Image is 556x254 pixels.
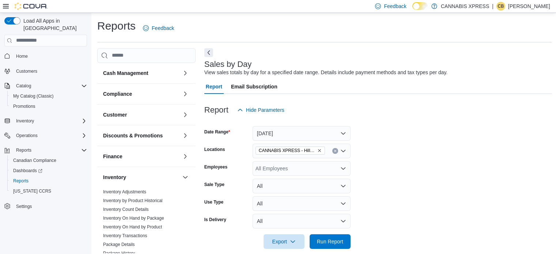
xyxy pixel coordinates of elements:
[204,69,448,76] div: View sales totals by day for a specified date range. Details include payment methods and tax type...
[13,52,31,61] a: Home
[16,204,32,209] span: Settings
[204,48,213,57] button: Next
[10,102,87,111] span: Promotions
[16,68,37,74] span: Customers
[13,188,51,194] span: [US_STATE] CCRS
[7,186,90,196] button: [US_STATE] CCRS
[181,131,190,140] button: Discounts & Promotions
[10,187,54,196] a: [US_STATE] CCRS
[10,92,87,101] span: My Catalog (Classic)
[253,196,351,211] button: All
[103,198,163,204] span: Inventory by Product Historical
[204,199,223,205] label: Use Type
[13,168,42,174] span: Dashboards
[13,103,35,109] span: Promotions
[97,19,136,33] h1: Reports
[7,166,90,176] a: Dashboards
[103,224,162,230] a: Inventory On Hand by Product
[10,102,38,111] a: Promotions
[13,146,87,155] span: Reports
[412,2,428,10] input: Dark Mode
[103,207,149,212] a: Inventory Count Details
[340,166,346,171] button: Open list of options
[13,93,54,99] span: My Catalog (Classic)
[103,69,148,77] h3: Cash Management
[16,147,31,153] span: Reports
[15,3,48,10] img: Cova
[16,133,38,139] span: Operations
[13,67,40,76] a: Customers
[204,129,230,135] label: Date Range
[10,166,45,175] a: Dashboards
[317,148,322,153] button: Remove CANNABIS XPRESS - Hillsdale (Penetanguishene Road) from selection in this group
[13,52,87,61] span: Home
[103,111,127,118] h3: Customer
[508,2,550,11] p: [PERSON_NAME]
[7,176,90,186] button: Reports
[7,101,90,111] button: Promotions
[441,2,489,11] p: CANNABIS XPRESS
[103,233,147,239] span: Inventory Transactions
[10,156,59,165] a: Canadian Compliance
[10,166,87,175] span: Dashboards
[20,17,87,32] span: Load All Apps in [GEOGRAPHIC_DATA]
[1,66,90,76] button: Customers
[10,156,87,165] span: Canadian Compliance
[256,147,325,155] span: CANNABIS XPRESS - Hillsdale (Penetanguishene Road)
[13,201,87,211] span: Settings
[7,155,90,166] button: Canadian Compliance
[204,106,228,114] h3: Report
[246,106,284,114] span: Hide Parameters
[103,69,179,77] button: Cash Management
[1,201,90,211] button: Settings
[492,2,493,11] p: |
[16,118,34,124] span: Inventory
[268,234,300,249] span: Export
[103,215,164,221] span: Inventory On Hand by Package
[1,81,90,91] button: Catalog
[10,177,31,185] a: Reports
[204,60,252,69] h3: Sales by Day
[4,48,87,231] nav: Complex example
[384,3,406,10] span: Feedback
[103,174,126,181] h3: Inventory
[13,146,34,155] button: Reports
[13,202,35,211] a: Settings
[103,242,135,247] a: Package Details
[103,153,122,160] h3: Finance
[264,234,305,249] button: Export
[204,147,225,152] label: Locations
[1,130,90,141] button: Operations
[103,198,163,203] a: Inventory by Product Historical
[16,53,28,59] span: Home
[103,174,179,181] button: Inventory
[103,189,146,195] span: Inventory Adjustments
[231,79,277,94] span: Email Subscription
[103,90,179,98] button: Compliance
[103,132,179,139] button: Discounts & Promotions
[13,131,87,140] span: Operations
[10,177,87,185] span: Reports
[181,173,190,182] button: Inventory
[204,164,227,170] label: Employees
[253,126,351,141] button: [DATE]
[310,234,351,249] button: Run Report
[10,187,87,196] span: Washington CCRS
[7,91,90,101] button: My Catalog (Classic)
[496,2,505,11] div: Christine Baker
[103,153,179,160] button: Finance
[332,148,338,154] button: Clear input
[181,90,190,98] button: Compliance
[13,81,34,90] button: Catalog
[204,217,226,223] label: Is Delivery
[181,69,190,77] button: Cash Management
[253,214,351,228] button: All
[103,111,179,118] button: Customer
[181,152,190,161] button: Finance
[140,21,177,35] a: Feedback
[206,79,222,94] span: Report
[103,189,146,194] a: Inventory Adjustments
